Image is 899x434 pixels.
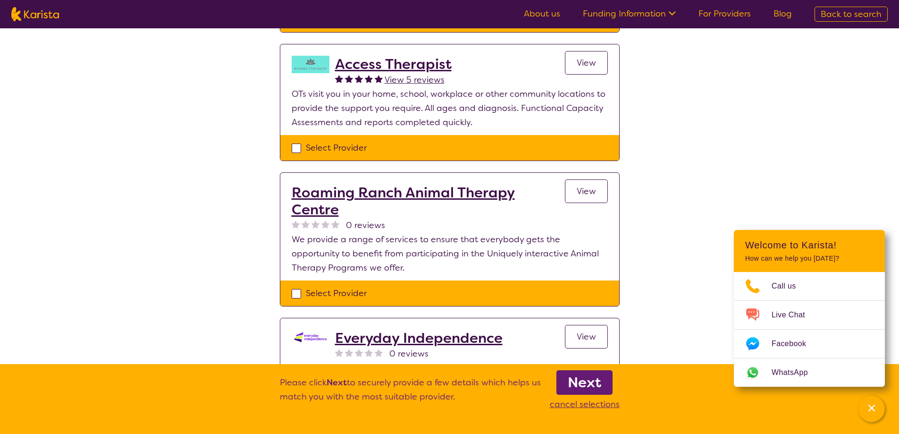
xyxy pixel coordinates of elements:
p: cancel selections [550,397,620,411]
img: Karista logo [11,7,59,21]
span: View [577,186,596,197]
img: nonereviewstar [375,349,383,357]
a: Funding Information [583,8,676,19]
a: View [565,51,608,75]
b: Next [327,377,347,388]
h2: Welcome to Karista! [745,239,874,251]
span: Facebook [772,337,817,351]
img: nonereviewstar [355,349,363,357]
a: Next [556,370,613,395]
a: For Providers [698,8,751,19]
p: OTs visit you in your home, school, workplace or other community locations to provide the support... [292,87,608,129]
span: 0 reviews [346,218,385,232]
img: fullstar [335,75,343,83]
img: nonereviewstar [335,349,343,357]
img: nonereviewstar [345,349,353,357]
button: Channel Menu [858,396,885,422]
span: 0 reviews [389,347,428,361]
img: cktbnxwkhfbtgjchyhrl.png [292,56,329,73]
img: fullstar [345,75,353,83]
img: fullstar [355,75,363,83]
img: nonereviewstar [311,220,319,228]
img: nonereviewstar [321,220,329,228]
a: Back to search [815,7,888,22]
img: kdssqoqrr0tfqzmv8ac0.png [292,330,329,345]
span: Back to search [821,9,882,20]
ul: Choose channel [734,272,885,387]
img: nonereviewstar [302,220,310,228]
div: Channel Menu [734,230,885,387]
span: Live Chat [772,308,816,322]
b: Next [568,373,601,392]
a: Web link opens in a new tab. [734,358,885,387]
a: Blog [773,8,792,19]
a: Everyday Independence [335,330,503,347]
p: How can we help you [DATE]? [745,255,874,263]
span: Call us [772,279,807,293]
span: View [577,331,596,342]
a: View [565,179,608,203]
a: Roaming Ranch Animal Therapy Centre [292,184,565,218]
a: About us [524,8,560,19]
span: View 5 reviews [385,74,445,85]
img: nonereviewstar [331,220,339,228]
img: nonereviewstar [292,220,300,228]
span: View [577,57,596,68]
a: View [565,325,608,349]
img: fullstar [375,75,383,83]
a: Access Therapist [335,56,452,73]
span: WhatsApp [772,366,819,380]
p: We provide a range of services to ensure that everybody gets the opportunity to benefit from part... [292,232,608,275]
a: View 5 reviews [385,73,445,87]
img: fullstar [365,75,373,83]
p: Everyday Independence is a NDIS registered therapy services provider; supporting people at every ... [292,361,608,403]
p: Please click to securely provide a few details which helps us match you with the most suitable pr... [280,375,541,411]
img: nonereviewstar [365,349,373,357]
